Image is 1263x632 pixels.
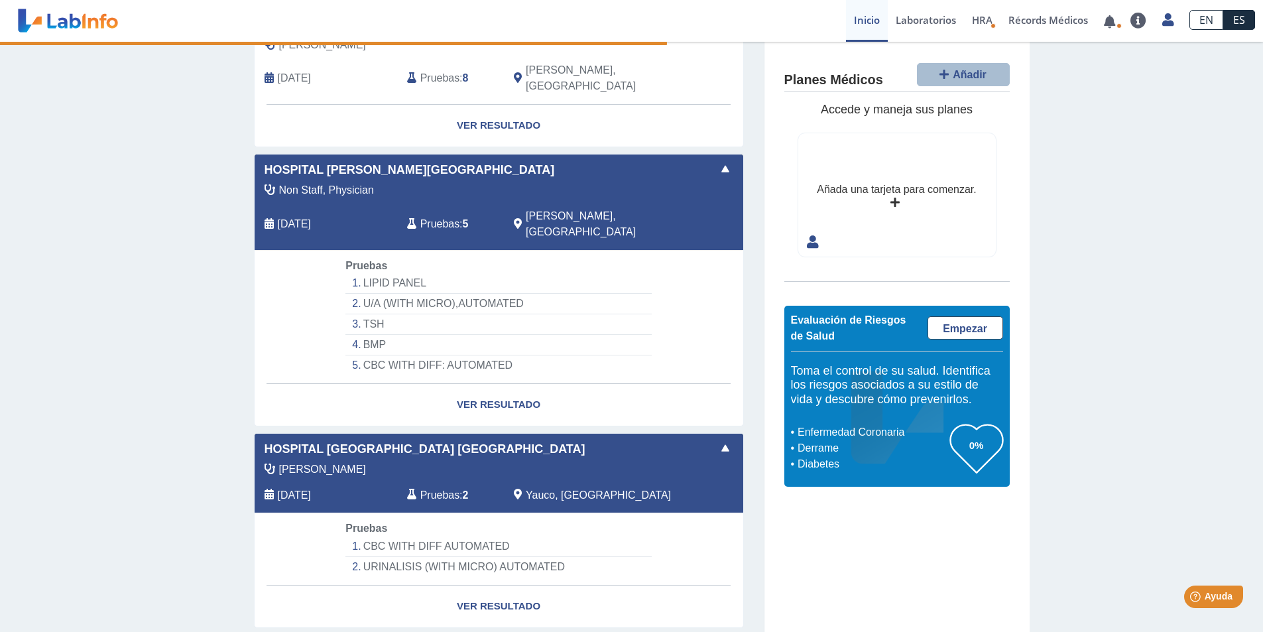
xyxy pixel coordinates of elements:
[420,70,459,86] span: Pruebas
[526,62,672,94] span: Ponce, PR
[278,487,311,503] span: 2024-05-19
[279,462,366,477] span: Rodriguez Diaz, Jaritza
[345,294,651,314] li: U/A (WITH MICRO),AUTOMATED
[255,586,743,627] a: Ver Resultado
[265,440,585,458] span: Hospital [GEOGRAPHIC_DATA] [GEOGRAPHIC_DATA]
[526,487,671,503] span: Yauco, PR
[278,70,311,86] span: 2025-03-11
[791,364,1003,407] h5: Toma el control de su salud. Identifica los riesgos asociados a su estilo de vida y descubre cómo...
[345,273,651,294] li: LIPID PANEL
[794,440,950,456] li: Derrame
[1189,10,1223,30] a: EN
[1223,10,1255,30] a: ES
[794,424,950,440] li: Enfermedad Coronaria
[345,537,651,557] li: CBC WITH DIFF AUTOMATED
[345,260,387,271] span: Pruebas
[821,103,973,116] span: Accede y maneja sus planes
[1145,580,1248,617] iframe: Help widget launcher
[255,105,743,147] a: Ver Resultado
[345,557,651,577] li: URINALISIS (WITH MICRO) AUTOMATED
[943,323,987,334] span: Empezar
[397,487,504,503] div: :
[972,13,992,27] span: HRA
[463,72,469,84] b: 8
[917,63,1010,86] button: Añadir
[345,314,651,335] li: TSH
[345,523,387,534] span: Pruebas
[794,456,950,472] li: Diabetes
[420,216,459,232] span: Pruebas
[463,218,469,229] b: 5
[397,62,504,94] div: :
[784,72,883,88] h4: Planes Médicos
[791,314,906,342] span: Evaluación de Riesgos de Salud
[928,316,1003,340] a: Empezar
[463,489,469,501] b: 2
[817,182,976,198] div: Añada una tarjeta para comenzar.
[950,437,1003,454] h3: 0%
[279,37,366,53] span: Martinez Colon, Jorge
[345,355,651,375] li: CBC WITH DIFF: AUTOMATED
[526,208,672,240] span: Ponce, PR
[420,487,459,503] span: Pruebas
[255,384,743,426] a: Ver Resultado
[345,335,651,355] li: BMP
[265,161,555,179] span: Hospital [PERSON_NAME][GEOGRAPHIC_DATA]
[279,182,374,198] span: Non Staff, Physician
[397,208,504,240] div: :
[278,216,311,232] span: 2024-12-27
[953,69,987,80] span: Añadir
